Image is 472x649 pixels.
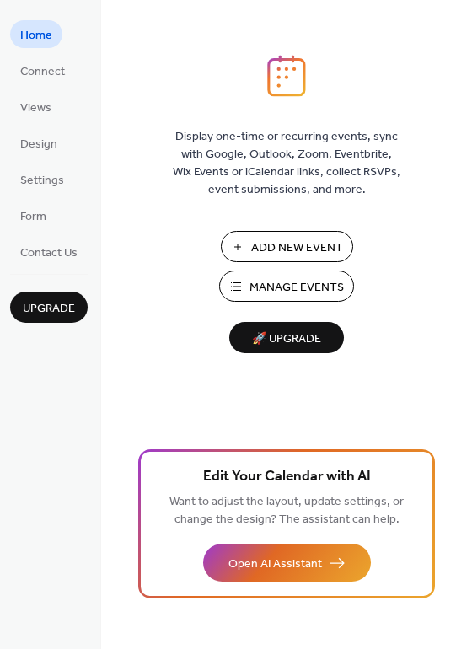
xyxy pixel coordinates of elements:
[169,491,404,531] span: Want to adjust the layout, update settings, or change the design? The assistant can help.
[229,322,344,353] button: 🚀 Upgrade
[10,292,88,323] button: Upgrade
[10,201,56,229] a: Form
[219,271,354,302] button: Manage Events
[23,300,75,318] span: Upgrade
[10,238,88,265] a: Contact Us
[203,465,371,489] span: Edit Your Calendar with AI
[20,99,51,117] span: Views
[20,208,46,226] span: Form
[10,165,74,193] a: Settings
[228,555,322,573] span: Open AI Assistant
[10,56,75,84] a: Connect
[239,328,334,351] span: 🚀 Upgrade
[173,128,400,199] span: Display one-time or recurring events, sync with Google, Outlook, Zoom, Eventbrite, Wix Events or ...
[251,239,343,257] span: Add New Event
[20,244,78,262] span: Contact Us
[221,231,353,262] button: Add New Event
[267,55,306,97] img: logo_icon.svg
[10,93,62,121] a: Views
[249,279,344,297] span: Manage Events
[20,27,52,45] span: Home
[10,129,67,157] a: Design
[203,544,371,582] button: Open AI Assistant
[20,136,57,153] span: Design
[20,63,65,81] span: Connect
[10,20,62,48] a: Home
[20,172,64,190] span: Settings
